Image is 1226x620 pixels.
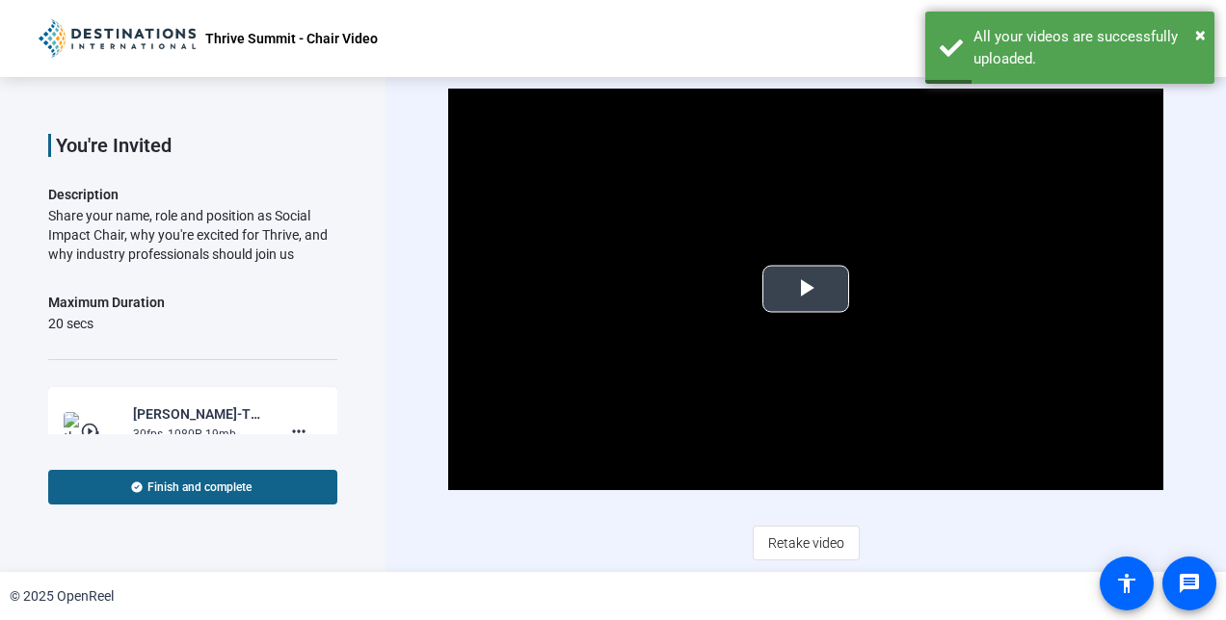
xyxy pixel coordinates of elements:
[48,206,337,264] div: Share your name, role and position as Social Impact Chair, why you're excited for Thrive, and why...
[133,402,262,426] div: [PERSON_NAME]-Thrive Summit - Chair Video-Thrive Summit - Chair Video-1756319984092-webcam
[973,26,1200,69] div: All your videos are successfully uploaded.
[56,134,337,157] p: You're Invited
[48,470,337,504] button: Finish and complete
[133,426,262,443] div: 30fps, 1080P, 19mb
[48,183,337,206] p: Description
[80,422,103,441] mat-icon: play_circle_outline
[64,412,120,451] img: thumb-nail
[287,420,310,443] mat-icon: more_horiz
[768,525,844,561] span: Retake video
[762,266,849,313] button: Play Video
[1195,20,1206,49] button: Close
[448,89,1162,490] div: Video Player
[48,291,165,314] div: Maximum Duration
[39,19,196,58] img: OpenReel logo
[48,314,165,333] div: 20 secs
[205,27,378,50] p: Thrive Summit - Chair Video
[1115,572,1138,595] mat-icon: accessibility
[1178,572,1201,595] mat-icon: message
[147,479,252,495] span: Finish and complete
[753,526,860,560] button: Retake video
[1195,23,1206,46] span: ×
[10,586,114,607] div: © 2025 OpenReel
